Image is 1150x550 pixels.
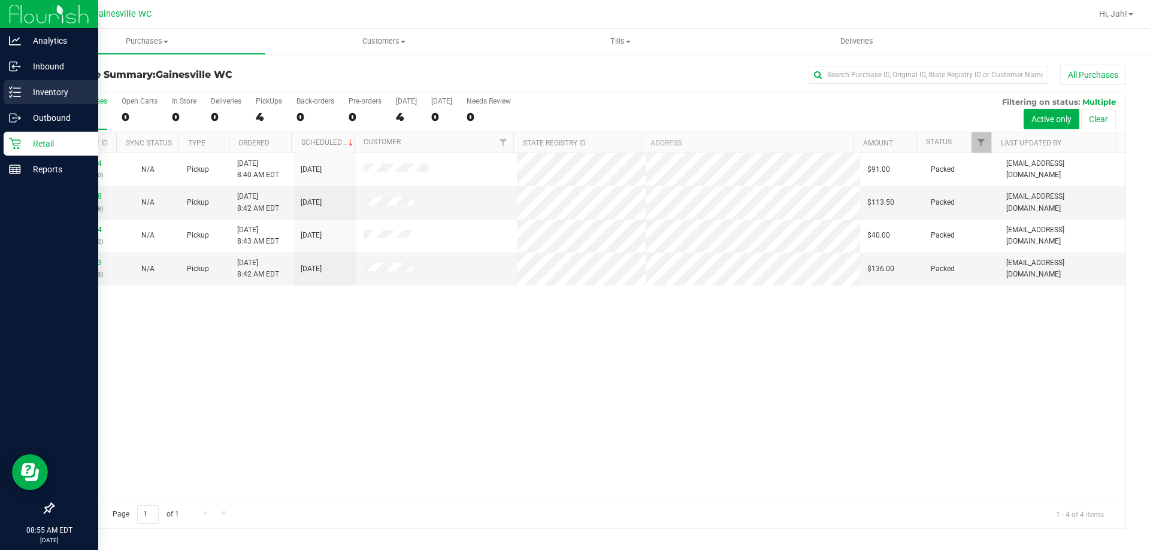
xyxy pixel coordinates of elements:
[494,132,513,153] a: Filter
[931,164,955,175] span: Packed
[68,226,102,234] a: 11977934
[9,35,21,47] inline-svg: Analytics
[931,263,955,275] span: Packed
[21,111,93,125] p: Outbound
[21,85,93,99] p: Inventory
[21,162,93,177] p: Reports
[141,165,155,174] span: Not Applicable
[1006,158,1118,181] span: [EMAIL_ADDRESS][DOMAIN_NAME]
[141,197,155,208] button: N/A
[5,536,93,545] p: [DATE]
[396,110,417,124] div: 4
[9,86,21,98] inline-svg: Inventory
[926,138,952,146] a: Status
[122,97,158,105] div: Open Carts
[1060,65,1126,85] button: All Purchases
[972,132,991,153] a: Filter
[9,60,21,72] inline-svg: Inbound
[349,97,382,105] div: Pre-orders
[641,132,854,153] th: Address
[1006,224,1118,247] span: [EMAIL_ADDRESS][DOMAIN_NAME]
[21,34,93,48] p: Analytics
[523,139,586,147] a: State Registry ID
[863,139,893,147] a: Amount
[1099,9,1127,19] span: Hi, Jah!
[9,163,21,175] inline-svg: Reports
[256,97,282,105] div: PickUps
[102,505,189,524] span: Page of 1
[431,110,452,124] div: 0
[867,230,890,241] span: $40.00
[141,263,155,275] button: N/A
[503,36,738,47] span: Tills
[1002,97,1080,107] span: Filtering on status:
[301,197,322,208] span: [DATE]
[188,139,205,147] a: Type
[256,110,282,124] div: 4
[187,197,209,208] span: Pickup
[21,59,93,74] p: Inbound
[29,36,265,47] span: Purchases
[211,110,241,124] div: 0
[931,230,955,241] span: Packed
[931,197,955,208] span: Packed
[1046,505,1113,523] span: 1 - 4 of 4 items
[68,259,102,267] a: 11978013
[739,29,975,54] a: Deliveries
[5,525,93,536] p: 08:55 AM EDT
[867,197,894,208] span: $113.50
[141,230,155,241] button: N/A
[172,110,196,124] div: 0
[301,164,322,175] span: [DATE]
[296,110,334,124] div: 0
[431,97,452,105] div: [DATE]
[9,112,21,124] inline-svg: Outbound
[68,192,102,200] a: 11977808
[137,505,159,524] input: 1
[172,97,196,105] div: In Store
[1001,139,1061,147] a: Last Updated By
[187,230,209,241] span: Pickup
[237,158,279,181] span: [DATE] 8:40 AM EDT
[93,9,152,19] span: Gainesville WC
[266,36,501,47] span: Customers
[211,97,241,105] div: Deliveries
[502,29,739,54] a: Tills
[809,66,1048,84] input: Search Purchase ID, Original ID, State Registry ID or Customer Name...
[238,139,270,147] a: Ordered
[301,230,322,241] span: [DATE]
[237,257,279,280] span: [DATE] 8:42 AM EDT
[867,263,894,275] span: $136.00
[187,263,209,275] span: Pickup
[824,36,889,47] span: Deliveries
[396,97,417,105] div: [DATE]
[1006,257,1118,280] span: [EMAIL_ADDRESS][DOMAIN_NAME]
[141,231,155,239] span: Not Applicable
[156,69,232,80] span: Gainesville WC
[467,110,511,124] div: 0
[68,159,102,168] a: 11977774
[296,97,334,105] div: Back-orders
[1082,97,1116,107] span: Multiple
[12,454,48,490] iframe: Resource center
[126,139,172,147] a: Sync Status
[141,164,155,175] button: N/A
[9,138,21,150] inline-svg: Retail
[301,263,322,275] span: [DATE]
[867,164,890,175] span: $91.00
[265,29,502,54] a: Customers
[237,224,279,247] span: [DATE] 8:43 AM EDT
[1024,109,1079,129] button: Active only
[29,29,265,54] a: Purchases
[349,110,382,124] div: 0
[237,191,279,214] span: [DATE] 8:42 AM EDT
[187,164,209,175] span: Pickup
[1081,109,1116,129] button: Clear
[141,265,155,273] span: Not Applicable
[301,138,356,147] a: Scheduled
[1006,191,1118,214] span: [EMAIL_ADDRESS][DOMAIN_NAME]
[467,97,511,105] div: Needs Review
[364,138,401,146] a: Customer
[53,69,410,80] h3: Purchase Summary:
[122,110,158,124] div: 0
